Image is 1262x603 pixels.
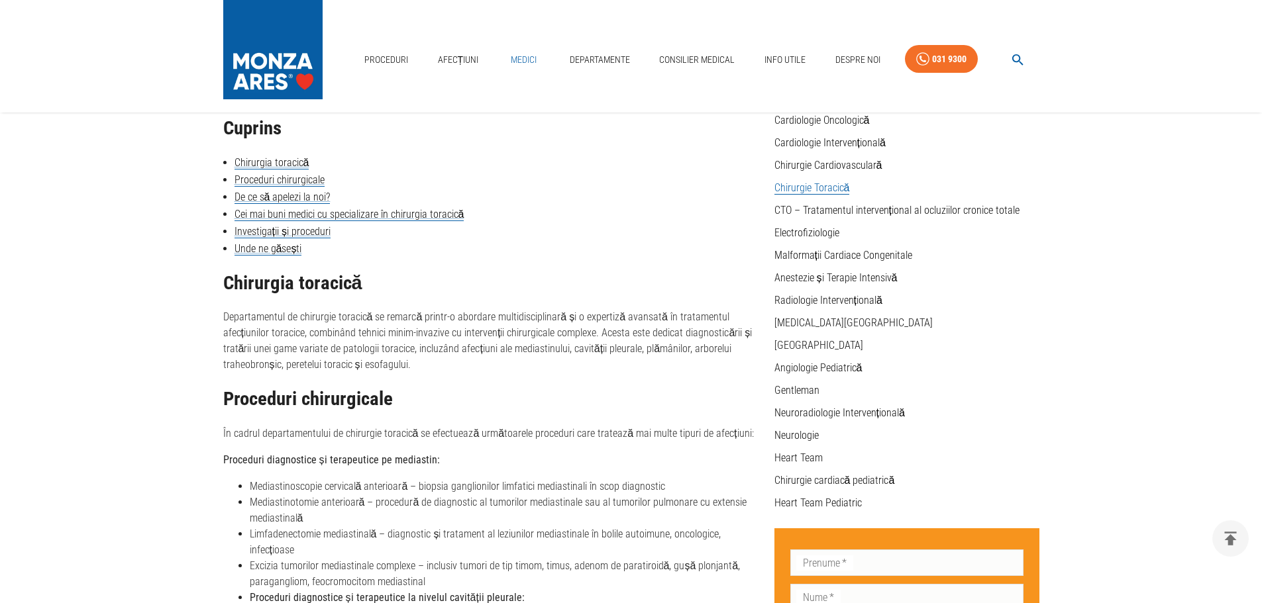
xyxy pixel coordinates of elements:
strong: Proceduri diagnostice și terapeutice pe mediastin: [223,453,440,466]
p: Departamentul de chirurgie toracică se remarcă printr-o abordare multidisciplinară și o expertiză... [223,309,764,373]
h2: Cuprins [223,118,764,139]
a: Investigații și proceduri [235,225,331,238]
li: Mediastinoscopie cervicală anterioară – biopsia ganglionilor limfatici mediastinali în scop diagn... [250,479,764,494]
a: [MEDICAL_DATA][GEOGRAPHIC_DATA] [774,316,933,329]
h2: Chirurgia toracică [223,273,764,294]
a: Malformații Cardiace Congenitale [774,249,912,261]
a: CTO – Tratamentul intervențional al ocluziilor cronice totale [774,204,1020,216]
a: Neurologie [774,429,819,441]
a: Afecțiuni [433,46,484,73]
a: Angiologie Pediatrică [774,361,863,374]
a: 031 9300 [905,45,978,73]
a: Departamente [564,46,635,73]
a: Proceduri [359,46,413,73]
a: Electrofiziologie [774,226,839,239]
a: Cardiologie Oncologică [774,114,870,126]
a: [GEOGRAPHIC_DATA] [774,339,863,351]
li: Mediastinotomie anterioară – procedură de diagnostic al tumorilor mediastinale sau al tumorilor p... [250,494,764,526]
a: Chirurgia toracică [235,156,309,169]
button: delete [1212,520,1249,557]
a: Medici [503,46,545,73]
li: Excizia tumorilor mediastinale complexe – inclusiv tumori de tip timom, timus, adenom de paratiro... [250,558,764,590]
div: 031 9300 [932,51,967,68]
a: Chirurgie Toracică [774,181,850,195]
a: Proceduri chirurgicale [235,173,325,187]
a: Gentleman [774,384,819,396]
h2: Proceduri chirurgicale [223,389,764,410]
a: Chirurgie Cardiovasculară [774,159,882,171]
a: Cardiologie Intervențională [774,136,886,149]
a: Heart Team [774,451,823,464]
a: Neuroradiologie Intervențională [774,406,905,419]
a: Cei mai buni medici cu specializare în chirurgia toracică [235,208,464,221]
p: În cadrul departamentului de chirurgie toracică se efectuează următoarele proceduri care tratează... [223,426,764,441]
a: Despre Noi [830,46,886,73]
a: De ce să apelezi la noi? [235,191,331,204]
a: Consilier Medical [654,46,740,73]
a: Heart Team Pediatric [774,496,862,509]
a: Unde ne găsești [235,242,302,255]
a: Anestezie și Terapie Intensivă [774,271,898,284]
a: Info Utile [759,46,811,73]
li: Limfadenectomie mediastinală – diagnostic și tratament al leziunilor mediastinale în bolile autoi... [250,526,764,558]
a: Chirurgie cardiacă pediatrică [774,474,895,487]
a: Radiologie Intervențională [774,294,882,306]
